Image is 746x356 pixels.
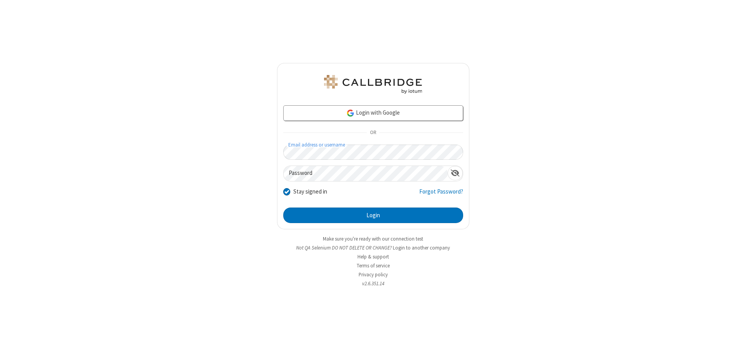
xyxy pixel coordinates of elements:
a: Privacy policy [359,271,388,278]
div: Show password [448,166,463,180]
a: Make sure you're ready with our connection test [323,236,423,242]
button: Login to another company [393,244,450,251]
input: Password [284,166,448,181]
a: Forgot Password? [419,187,463,202]
a: Help & support [357,253,389,260]
li: Not QA Selenium DO NOT DELETE OR CHANGE? [277,244,469,251]
img: QA Selenium DO NOT DELETE OR CHANGE [322,75,424,94]
span: OR [367,127,379,138]
img: google-icon.png [346,109,355,117]
input: Email address or username [283,145,463,160]
button: Login [283,208,463,223]
a: Terms of service [357,262,390,269]
a: Login with Google [283,105,463,121]
label: Stay signed in [293,187,327,196]
li: v2.6.351.14 [277,280,469,287]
